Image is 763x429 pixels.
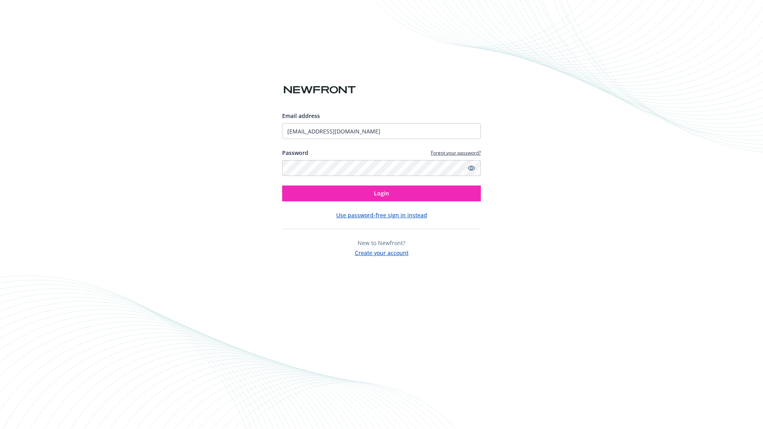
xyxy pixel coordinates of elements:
[467,163,476,173] a: Show password
[282,123,481,139] input: Enter your email
[336,211,427,219] button: Use password-free sign in instead
[374,189,389,197] span: Login
[358,239,405,247] span: New to Newfront?
[282,149,308,157] label: Password
[282,83,357,97] img: Newfront logo
[431,149,481,156] a: Forgot your password?
[282,112,320,120] span: Email address
[355,247,409,257] button: Create your account
[282,186,481,201] button: Login
[282,160,481,176] input: Enter your password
